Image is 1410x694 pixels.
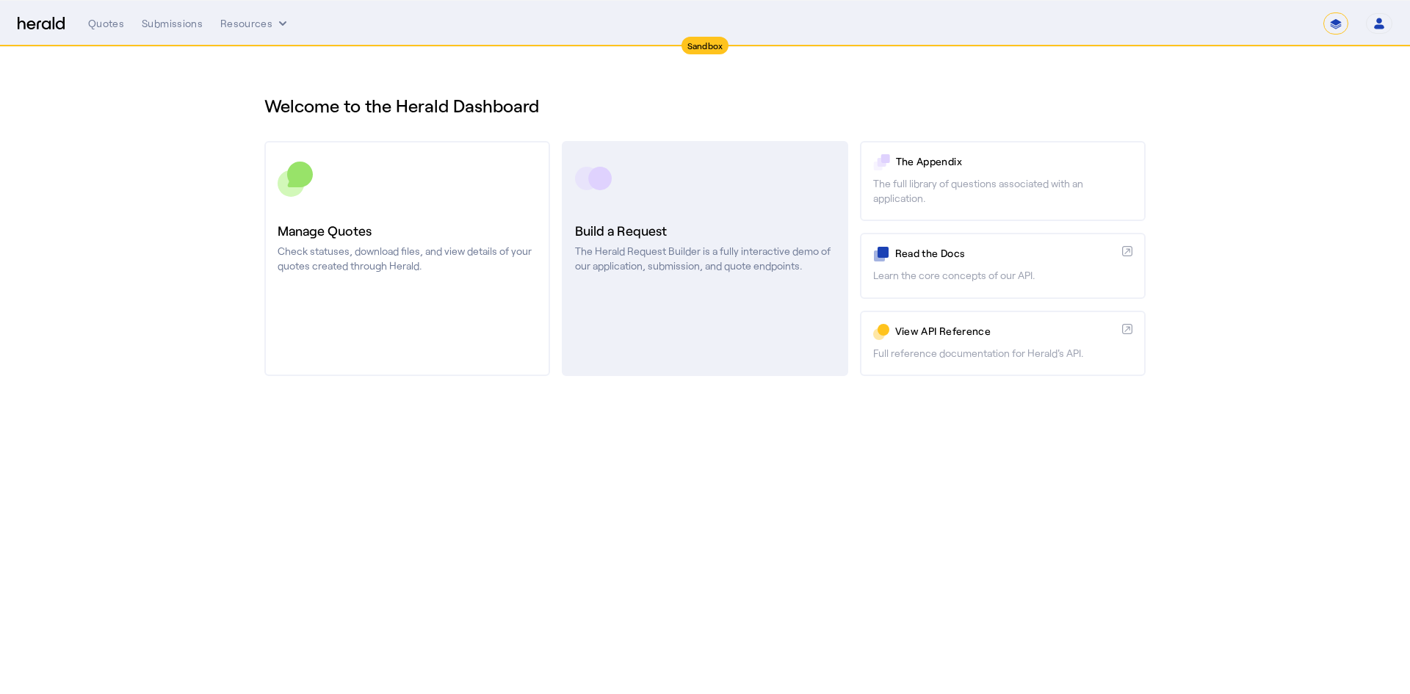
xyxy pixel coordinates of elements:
[860,311,1146,376] a: View API ReferenceFull reference documentation for Herald's API.
[860,141,1146,221] a: The AppendixThe full library of questions associated with an application.
[562,141,847,376] a: Build a RequestThe Herald Request Builder is a fully interactive demo of our application, submiss...
[278,220,537,241] h3: Manage Quotes
[895,324,1116,339] p: View API Reference
[681,37,729,54] div: Sandbox
[575,244,834,273] p: The Herald Request Builder is a fully interactive demo of our application, submission, and quote ...
[220,16,290,31] button: Resources dropdown menu
[278,244,537,273] p: Check statuses, download files, and view details of your quotes created through Herald.
[264,94,1146,118] h1: Welcome to the Herald Dashboard
[873,176,1132,206] p: The full library of questions associated with an application.
[88,16,124,31] div: Quotes
[575,220,834,241] h3: Build a Request
[860,233,1146,298] a: Read the DocsLearn the core concepts of our API.
[18,17,65,31] img: Herald Logo
[896,154,1132,169] p: The Appendix
[895,246,1116,261] p: Read the Docs
[873,268,1132,283] p: Learn the core concepts of our API.
[264,141,550,376] a: Manage QuotesCheck statuses, download files, and view details of your quotes created through Herald.
[142,16,203,31] div: Submissions
[873,346,1132,361] p: Full reference documentation for Herald's API.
